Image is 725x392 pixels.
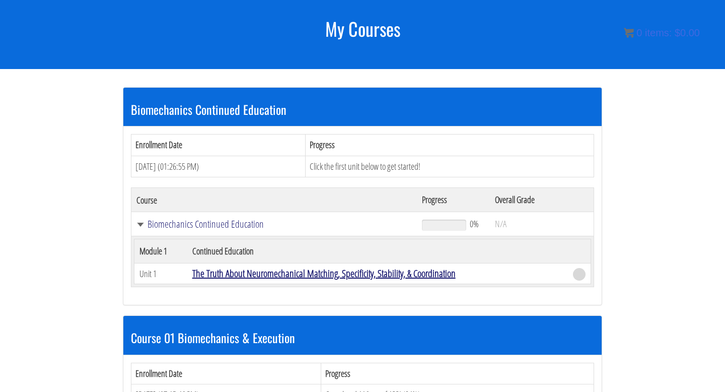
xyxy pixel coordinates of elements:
span: 0 [636,27,642,38]
img: icon11.png [624,28,634,38]
td: [DATE] (01:26:55 PM) [131,156,306,177]
th: Enrollment Date [131,134,306,156]
td: Unit 1 [134,264,187,284]
th: Overall Grade [490,188,594,212]
span: 0% [470,218,479,229]
th: Continued Education [187,239,568,264]
th: Enrollment Date [131,363,321,384]
span: $ [675,27,680,38]
h3: Biomechanics Continued Education [131,103,594,116]
bdi: 0.00 [675,27,700,38]
td: Click the first unit below to get started! [305,156,594,177]
a: 0 items: $0.00 [624,27,700,38]
a: Biomechanics Continued Education [136,219,412,229]
td: N/A [490,212,594,236]
a: The Truth About Neuromechanical Matching, Specificity, Stability, & Coordination [192,267,456,280]
h3: Course 01 Biomechanics & Execution [131,331,594,344]
th: Progress [305,134,594,156]
span: items: [645,27,672,38]
th: Progress [321,363,594,384]
th: Module 1 [134,239,187,264]
th: Course [131,188,417,212]
th: Progress [417,188,490,212]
